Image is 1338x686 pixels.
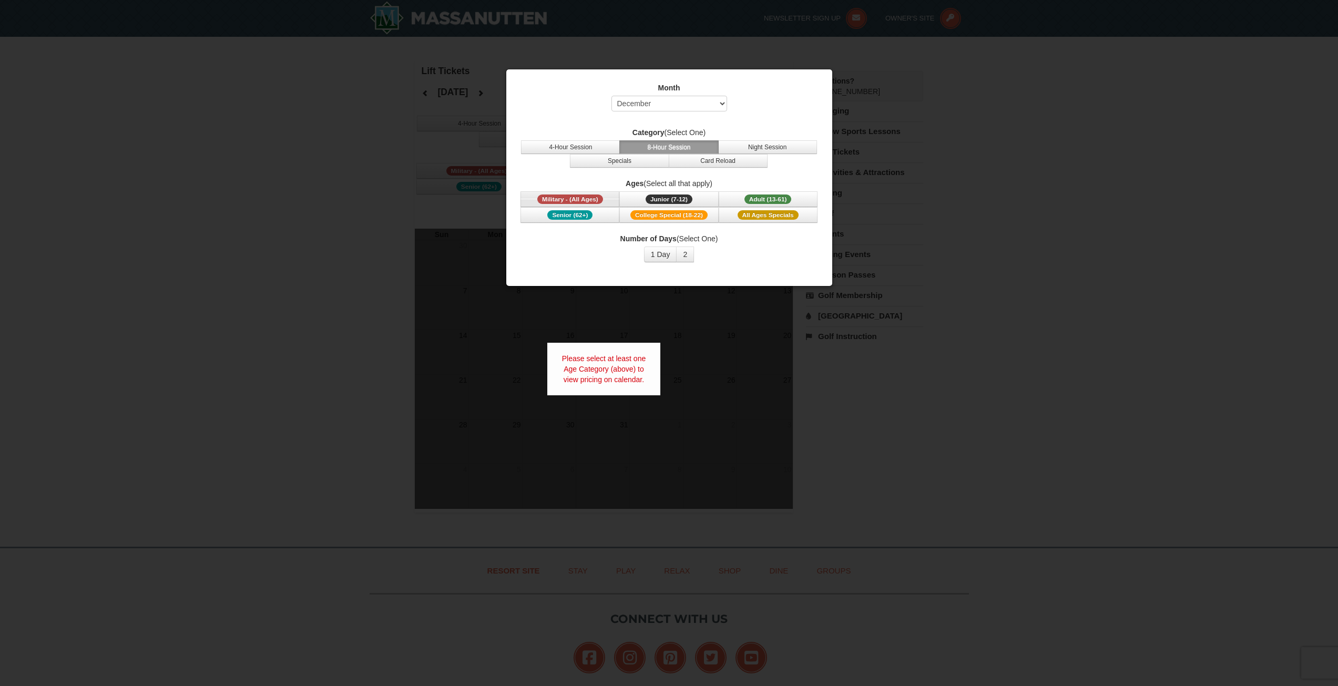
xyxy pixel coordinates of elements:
strong: Ages [626,179,644,188]
button: Junior (7-12) [619,191,718,207]
span: All Ages Specials [738,210,799,220]
label: (Select One) [519,127,819,138]
button: Adult (13-61) [719,191,818,207]
button: Senior (62+) [520,207,619,223]
button: Specials [570,154,669,168]
span: Adult (13-61) [744,194,792,204]
button: Card Reload [669,154,768,168]
button: All Ages Specials [719,207,818,223]
button: 2 [676,247,694,262]
span: Junior (7-12) [646,194,692,204]
div: Please select at least one Age Category (above) to view pricing on calendar. [547,343,661,395]
button: 8-Hour Session [619,140,718,154]
strong: Number of Days [620,234,677,243]
span: Military - (All Ages) [537,194,603,204]
button: Night Session [718,140,817,154]
strong: Category [632,128,665,137]
label: (Select One) [519,233,819,244]
button: 1 Day [644,247,677,262]
span: College Special (18-22) [630,210,708,220]
label: (Select all that apply) [519,178,819,189]
strong: Month [658,84,680,92]
button: 4-Hour Session [521,140,620,154]
button: College Special (18-22) [619,207,718,223]
button: Military - (All Ages) [520,191,619,207]
span: Senior (62+) [547,210,593,220]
